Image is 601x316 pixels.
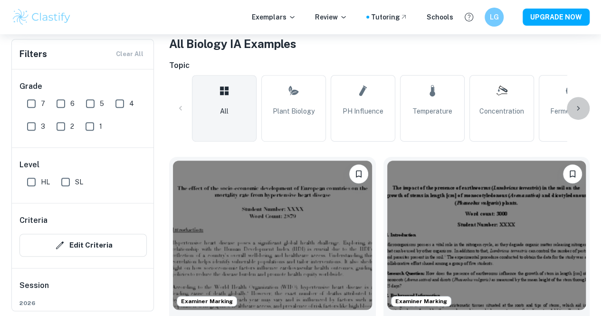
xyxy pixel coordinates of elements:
a: Tutoring [371,12,408,22]
span: 1 [99,121,102,132]
span: Concentration [479,106,524,116]
span: 5 [100,98,104,109]
a: Schools [427,12,453,22]
h6: LG [489,12,500,22]
span: Plant Biology [273,106,315,116]
span: SL [75,177,83,187]
img: Clastify logo [11,8,72,27]
span: Fermentation [550,106,592,116]
span: All [220,106,229,116]
button: Edit Criteria [19,234,147,257]
span: HL [41,177,50,187]
p: Review [315,12,347,22]
button: Help and Feedback [461,9,477,25]
h1: All Biology IA Examples [169,35,590,52]
span: 6 [70,98,75,109]
span: Examiner Marking [177,297,237,306]
span: 7 [41,98,45,109]
button: Bookmark [349,164,368,183]
span: 2 [70,121,74,132]
img: Biology IA example thumbnail: How does the presence of earthworms infl [387,161,586,310]
h6: Level [19,159,147,171]
h6: Filters [19,48,47,61]
span: 4 [129,98,134,109]
h6: Topic [169,60,590,71]
img: Biology IA example thumbnail: What is the effect of the socio-economic [173,161,372,310]
span: pH Influence [343,106,383,116]
button: LG [485,8,504,27]
h6: Session [19,280,147,299]
button: UPGRADE NOW [523,9,590,26]
button: Bookmark [563,164,582,183]
p: Exemplars [252,12,296,22]
span: 2026 [19,299,147,307]
span: Examiner Marking [391,297,451,306]
span: Temperature [412,106,452,116]
h6: Grade [19,81,147,92]
span: 3 [41,121,45,132]
h6: Criteria [19,215,48,226]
